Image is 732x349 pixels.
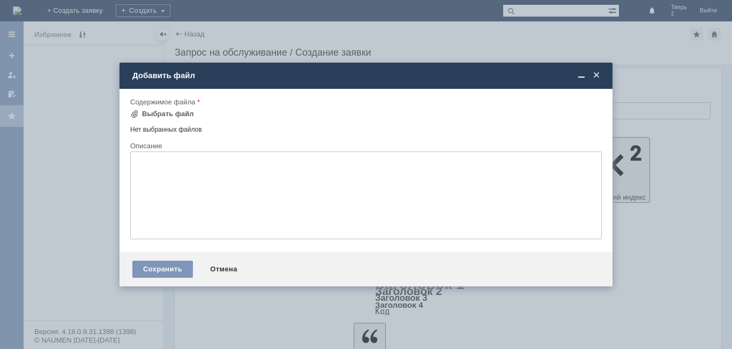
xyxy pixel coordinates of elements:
[4,4,156,21] div: Здравствуйте ,прошу удалить о тложенный чек
[142,110,194,118] div: Выбрать файл
[591,71,602,80] span: Закрыть
[130,142,600,149] div: Описание
[576,71,587,80] span: Свернуть (Ctrl + M)
[132,71,602,80] div: Добавить файл
[130,122,602,134] div: Нет выбранных файлов
[130,98,600,105] div: Содержимое файла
